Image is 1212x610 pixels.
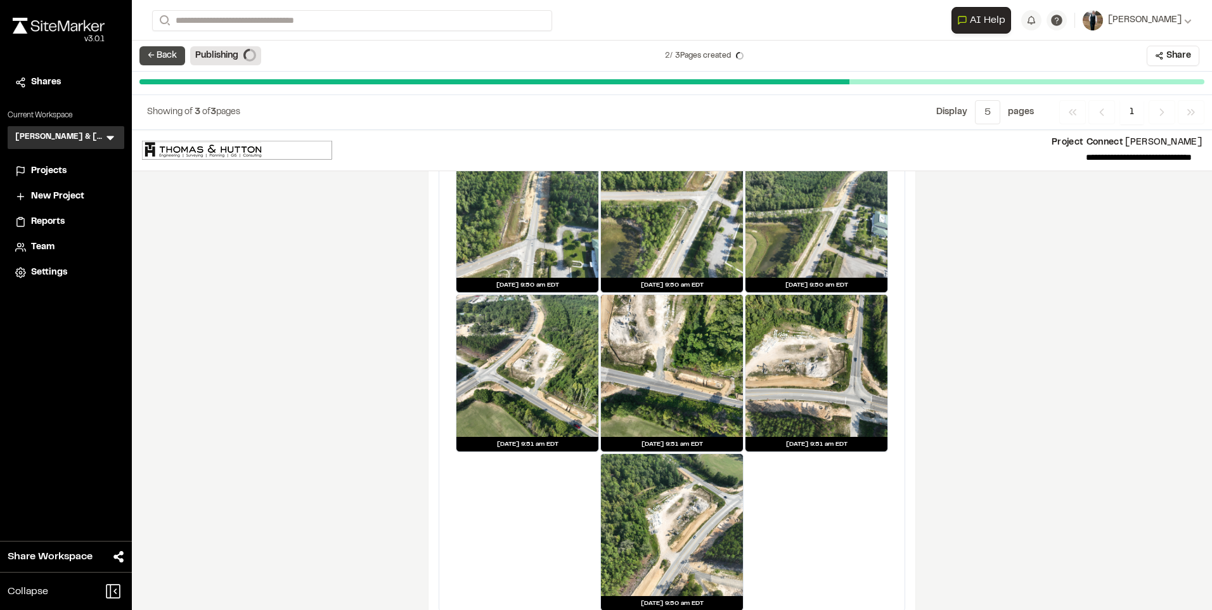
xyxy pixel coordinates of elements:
[147,105,240,119] p: of pages
[15,190,117,204] a: New Project
[745,294,888,452] a: [DATE] 9:51 am EDT
[456,135,599,293] a: [DATE] 9:50 am EDT
[675,50,731,62] span: 3 Pages created
[31,240,55,254] span: Team
[13,18,105,34] img: rebrand.png
[31,190,84,204] span: New Project
[456,294,599,452] a: [DATE] 9:51 am EDT
[1083,10,1192,30] button: [PERSON_NAME]
[1120,100,1144,124] span: 1
[970,13,1005,28] span: AI Help
[139,46,185,65] button: ← Back
[147,108,195,116] span: Showing of
[8,110,124,121] p: Current Workspace
[951,7,1016,34] div: Open AI Assistant
[745,278,887,292] div: [DATE] 9:50 am EDT
[31,75,61,89] span: Shares
[601,278,743,292] div: [DATE] 9:50 am EDT
[152,10,175,31] button: Search
[15,240,117,254] a: Team
[456,437,598,451] div: [DATE] 9:51 am EDT
[1108,13,1182,27] span: [PERSON_NAME]
[31,215,65,229] span: Reports
[31,266,67,280] span: Settings
[1083,10,1103,30] img: User
[342,136,1202,150] p: [PERSON_NAME]
[665,50,731,62] p: 2 /
[190,46,261,65] div: Publishing
[456,278,598,292] div: [DATE] 9:50 am EDT
[1052,139,1123,146] span: Project Connect
[8,584,48,599] span: Collapse
[195,108,200,116] span: 3
[15,215,117,229] a: Reports
[210,108,216,116] span: 3
[31,164,67,178] span: Projects
[951,7,1011,34] button: Open AI Assistant
[601,437,743,451] div: [DATE] 9:51 am EDT
[1147,46,1199,66] button: Share
[600,294,744,452] a: [DATE] 9:51 am EDT
[13,34,105,45] div: Oh geez...please don't...
[15,266,117,280] a: Settings
[1008,105,1034,119] p: page s
[15,131,104,144] h3: [PERSON_NAME] & [PERSON_NAME]
[745,135,888,293] a: [DATE] 9:50 am EDT
[936,105,967,119] p: Display
[975,100,1000,124] button: 5
[15,164,117,178] a: Projects
[600,135,744,293] a: [DATE] 9:50 am EDT
[745,437,887,451] div: [DATE] 9:51 am EDT
[8,549,93,564] span: Share Workspace
[142,141,332,160] img: file
[1059,100,1204,124] nav: Navigation
[15,75,117,89] a: Shares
